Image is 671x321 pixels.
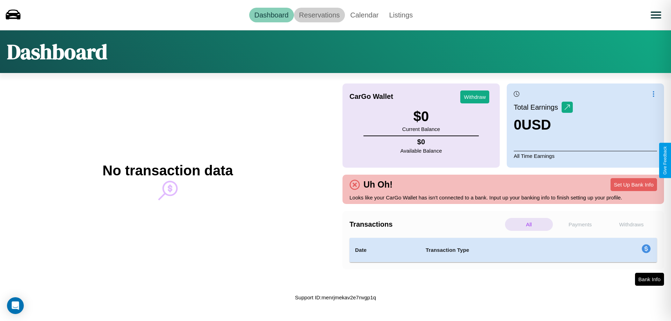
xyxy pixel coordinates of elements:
p: Payments [556,218,604,231]
div: Open Intercom Messenger [7,297,24,314]
button: Bank Info [635,273,664,286]
p: Looks like your CarGo Wallet has isn't connected to a bank. Input up your banking info to finish ... [349,193,657,202]
div: Give Feedback [663,146,668,175]
p: Available Balance [401,146,442,155]
p: Support ID: menrjmekav2e7nvgp1q [295,293,376,302]
a: Reservations [294,8,345,22]
p: Total Earnings [514,101,562,114]
h4: CarGo Wallet [349,93,393,101]
a: Calendar [345,8,384,22]
table: simple table [349,238,657,262]
button: Open menu [646,5,666,25]
button: Set Up Bank Info [611,178,657,191]
p: Current Balance [402,124,440,134]
p: All [505,218,553,231]
h4: $ 0 [401,138,442,146]
h4: Transactions [349,220,503,228]
h3: 0 USD [514,117,573,133]
h1: Dashboard [7,37,107,66]
a: Listings [384,8,418,22]
button: Withdraw [460,90,489,103]
h4: Transaction Type [426,246,584,254]
h3: $ 0 [402,109,440,124]
h2: No transaction data [102,163,233,178]
p: Withdraws [607,218,655,231]
p: All Time Earnings [514,151,657,161]
h4: Uh Oh! [360,180,396,190]
a: Dashboard [249,8,294,22]
h4: Date [355,246,414,254]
